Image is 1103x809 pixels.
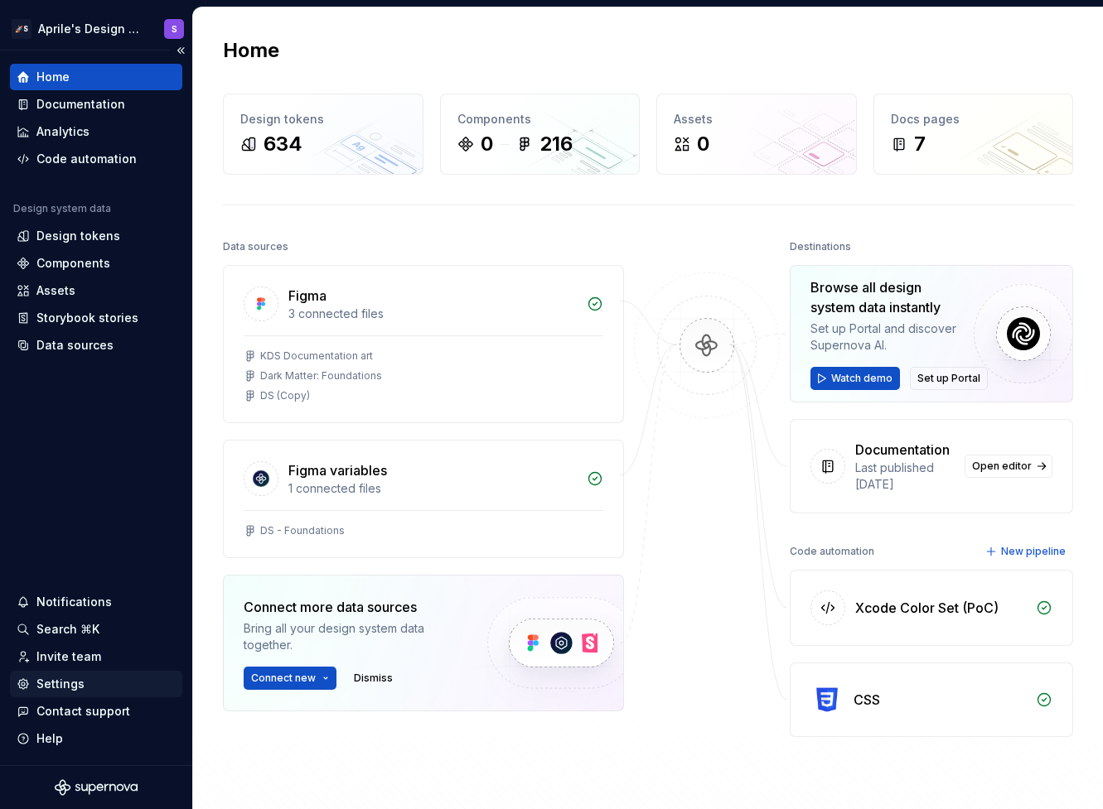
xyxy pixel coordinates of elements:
[240,111,406,128] div: Design tokens
[346,667,400,690] button: Dismiss
[36,69,70,85] div: Home
[539,131,573,157] div: 216
[891,111,1057,128] div: Docs pages
[36,151,137,167] div: Code automation
[36,123,89,140] div: Analytics
[38,21,144,37] div: Aprile's Design System
[873,94,1074,175] a: Docs pages7
[36,228,120,244] div: Design tokens
[36,703,130,720] div: Contact support
[810,320,960,354] div: Set up Portal and discover Supernova AI.
[223,440,624,558] a: Figma variables1 connected filesDS - Foundations
[10,643,182,670] a: Invite team
[697,131,709,157] div: 0
[10,332,182,359] a: Data sources
[10,589,182,615] button: Notifications
[10,698,182,725] button: Contact support
[10,146,182,172] a: Code automation
[855,460,955,493] div: Last published [DATE]
[36,255,110,272] div: Components
[244,667,336,690] button: Connect new
[656,94,857,175] a: Assets0
[10,305,182,331] a: Storybook stories
[260,524,345,537] div: DS - Foundations
[260,369,382,383] div: Dark Matter: Foundations
[10,91,182,118] a: Documentation
[917,372,980,385] span: Set up Portal
[980,540,1073,563] button: New pipeline
[36,310,138,326] div: Storybook stories
[457,111,623,128] div: Components
[810,277,960,317] div: Browse all design system data instantly
[260,389,310,402] div: DS (Copy)
[481,131,493,157] div: 0
[10,277,182,304] a: Assets
[36,594,112,610] div: Notifications
[3,11,189,46] button: 🚀SAprile's Design SystemS
[12,19,31,39] div: 🚀S
[36,282,75,299] div: Assets
[288,306,577,322] div: 3 connected files
[36,648,101,665] div: Invite team
[855,440,950,460] div: Documentation
[440,94,641,175] a: Components0216
[288,460,387,480] div: Figma variables
[36,337,114,354] div: Data sources
[251,672,316,685] span: Connect new
[855,598,999,618] div: Xcode Color Set (PoC)
[10,64,182,90] a: Home
[831,372,893,385] span: Watch demo
[223,265,624,423] a: Figma3 connected filesKDS Documentation artDark Matter: FoundationsDS (Copy)
[790,235,851,258] div: Destinations
[36,730,63,747] div: Help
[288,286,327,306] div: Figma
[914,131,926,157] div: 7
[264,131,302,157] div: 634
[36,621,99,638] div: Search ⌘K
[36,96,125,113] div: Documentation
[169,39,192,62] button: Collapse sidebar
[965,455,1052,478] a: Open editor
[223,235,288,258] div: Data sources
[790,540,874,563] div: Code automation
[10,725,182,752] button: Help
[10,250,182,277] a: Components
[854,690,880,710] div: CSS
[223,37,279,64] h2: Home
[972,460,1032,473] span: Open editor
[55,779,138,796] svg: Supernova Logo
[10,223,182,249] a: Design tokens
[10,118,182,145] a: Analytics
[13,202,111,215] div: Design system data
[1001,545,1066,558] span: New pipeline
[10,616,182,643] button: Search ⌘K
[244,597,459,617] div: Connect more data sources
[810,367,900,390] button: Watch demo
[260,349,373,363] div: KDS Documentation art
[172,22,177,36] div: S
[36,676,85,692] div: Settings
[674,111,839,128] div: Assets
[10,671,182,697] a: Settings
[910,367,988,390] button: Set up Portal
[354,672,393,685] span: Dismiss
[223,94,423,175] a: Design tokens634
[244,620,459,653] div: Bring all your design system data together.
[288,480,577,497] div: 1 connected files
